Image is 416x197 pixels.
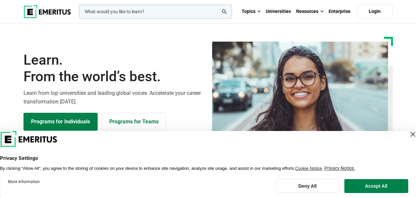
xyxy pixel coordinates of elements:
[356,5,393,19] a: Login
[23,68,204,85] span: From the world’s best.
[79,5,232,19] input: woocommerce-product-search-field-0
[212,41,388,146] img: Learn from the world's best
[23,89,204,106] p: Learn from top universities and leading global voices. Accelerate your career transformation [DATE].
[23,52,204,85] h1: Learn.
[102,113,166,131] a: Explore for Business
[23,113,98,131] a: Explore Programs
